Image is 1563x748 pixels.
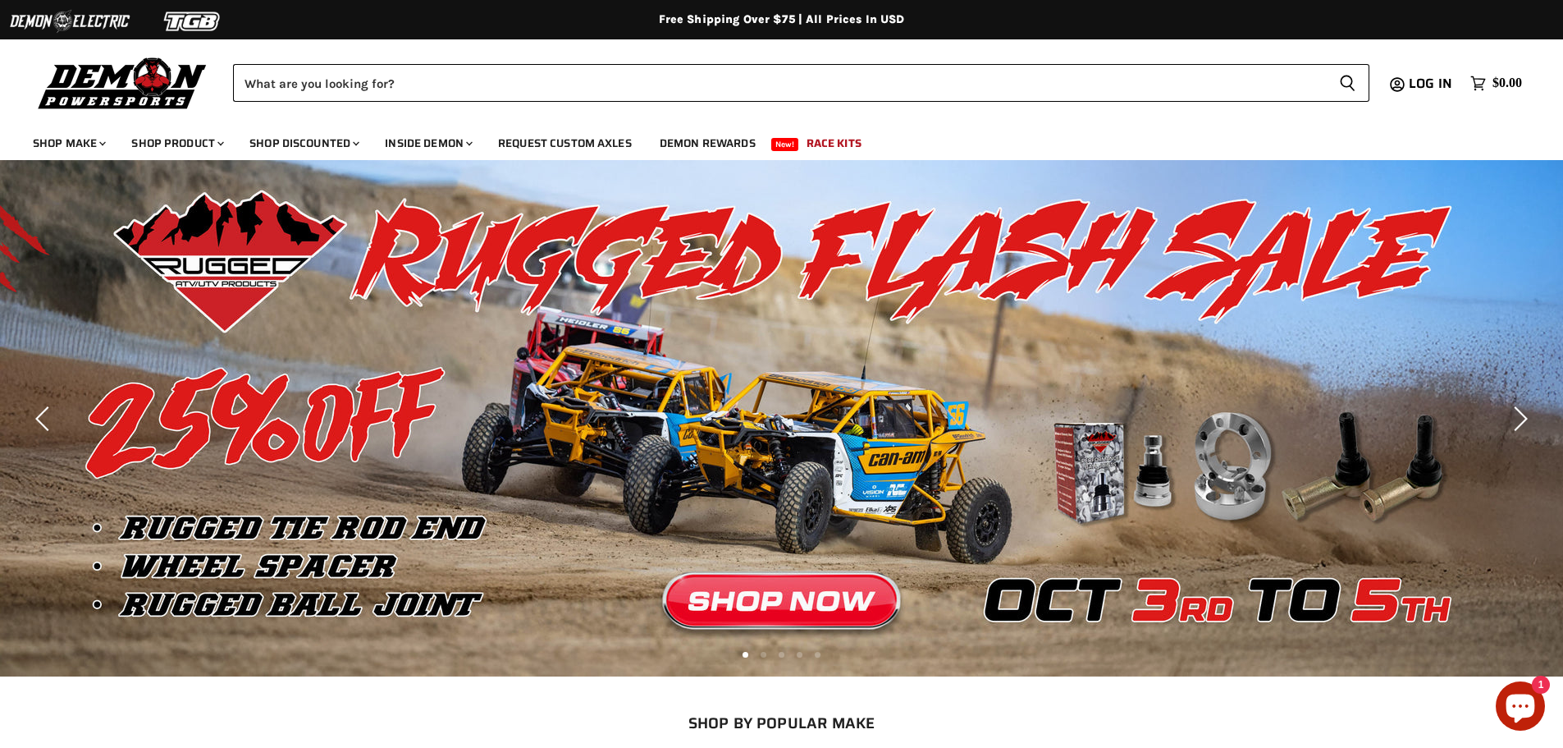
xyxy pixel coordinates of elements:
span: New! [771,138,799,151]
inbox-online-store-chat: Shopify online store chat [1491,681,1550,735]
form: Product [233,64,1369,102]
a: Shop Make [21,126,116,160]
a: Shop Product [119,126,234,160]
li: Page dot 4 [797,652,802,658]
img: Demon Powersports [33,53,213,112]
img: Demon Electric Logo 2 [8,6,131,37]
a: Race Kits [794,126,874,160]
a: Log in [1401,76,1462,91]
a: Request Custom Axles [486,126,644,160]
input: Search [233,64,1326,102]
li: Page dot 3 [779,652,784,658]
a: Demon Rewards [647,126,768,160]
span: $0.00 [1492,76,1522,91]
li: Page dot 1 [743,652,748,658]
span: Log in [1409,73,1452,94]
a: $0.00 [1462,71,1530,95]
div: Free Shipping Over $75 | All Prices In USD [126,12,1438,27]
button: Previous [29,402,62,435]
a: Inside Demon [372,126,482,160]
li: Page dot 5 [815,652,820,658]
li: Page dot 2 [761,652,766,658]
button: Search [1326,64,1369,102]
a: Shop Discounted [237,126,369,160]
ul: Main menu [21,120,1518,160]
img: TGB Logo 2 [131,6,254,37]
h2: SHOP BY POPULAR MAKE [145,714,1418,732]
button: Next [1501,402,1534,435]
